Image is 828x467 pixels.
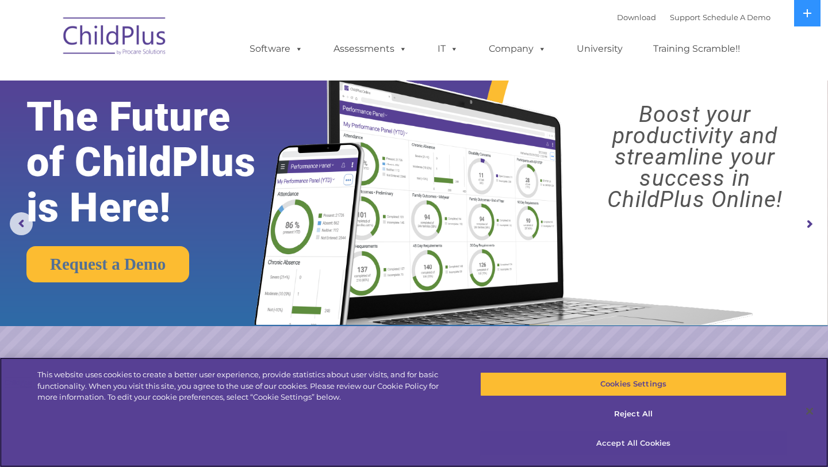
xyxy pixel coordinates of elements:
button: Accept All Cookies [480,431,787,455]
a: Assessments [322,37,419,60]
div: This website uses cookies to create a better user experience, provide statistics about user visit... [37,369,455,403]
button: Reject All [480,402,787,426]
button: Cookies Settings [480,372,787,396]
span: Phone number [160,123,209,132]
a: Company [477,37,558,60]
rs-layer: The Future of ChildPlus is Here! [26,94,291,231]
a: Training Scramble!! [642,37,752,60]
button: Close [797,399,822,424]
a: Software [238,37,315,60]
a: IT [426,37,470,60]
font: | [617,13,770,22]
rs-layer: Boost your productivity and streamline your success in ChildPlus Online! [572,104,818,210]
a: Schedule A Demo [703,13,770,22]
a: Support [670,13,700,22]
a: Download [617,13,656,22]
img: ChildPlus by Procare Solutions [57,9,172,67]
a: Request a Demo [26,246,189,282]
a: University [565,37,634,60]
span: Last name [160,76,195,85]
